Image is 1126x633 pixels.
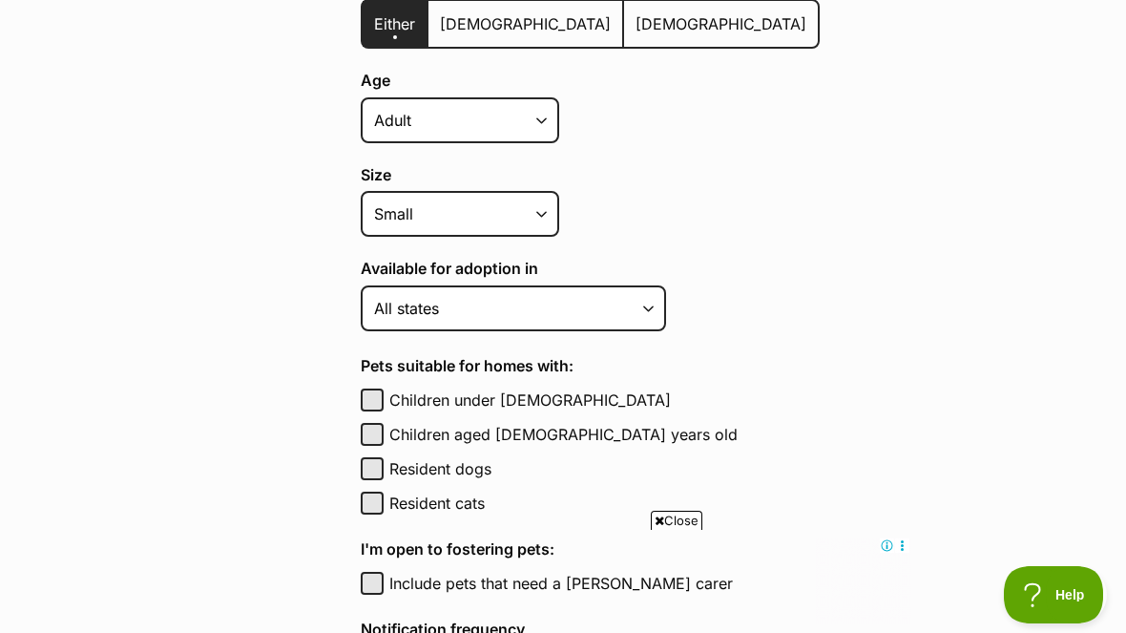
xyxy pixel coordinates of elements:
[636,14,806,33] span: [DEMOGRAPHIC_DATA]
[389,423,820,446] label: Children aged [DEMOGRAPHIC_DATA] years old
[389,389,820,411] label: Children under [DEMOGRAPHIC_DATA]
[361,260,820,277] label: Available for adoption in
[1004,566,1107,623] iframe: Help Scout Beacon - Open
[361,72,820,89] label: Age
[440,14,611,33] span: [DEMOGRAPHIC_DATA]
[216,538,910,623] iframe: Advertisement
[361,166,820,183] label: Size
[361,354,820,377] h4: Pets suitable for homes with:
[374,14,415,33] span: Either
[389,457,820,480] label: Resident dogs
[389,492,820,515] label: Resident cats
[651,511,702,530] span: Close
